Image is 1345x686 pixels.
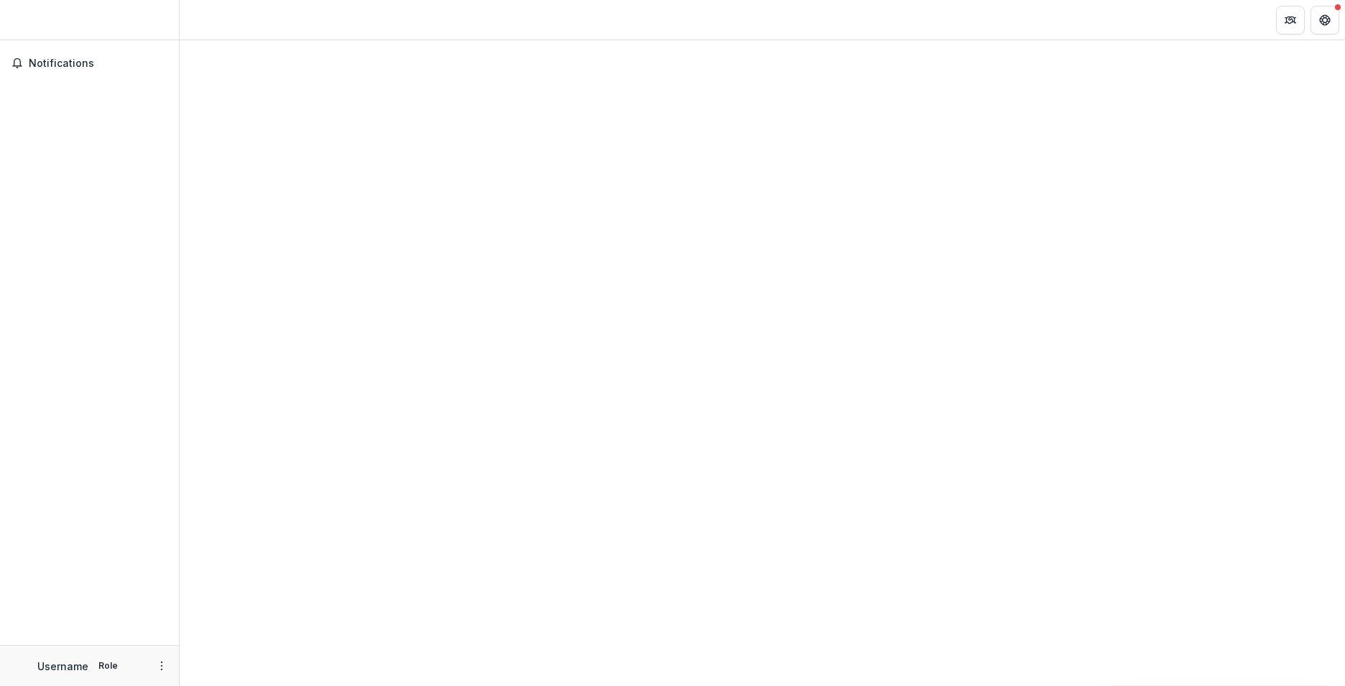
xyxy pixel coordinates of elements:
button: Notifications [6,52,173,75]
button: Get Help [1311,6,1339,35]
button: More [153,657,170,674]
p: Username [37,659,88,674]
button: Partners [1276,6,1305,35]
span: Notifications [29,58,167,70]
p: Role [94,659,122,672]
